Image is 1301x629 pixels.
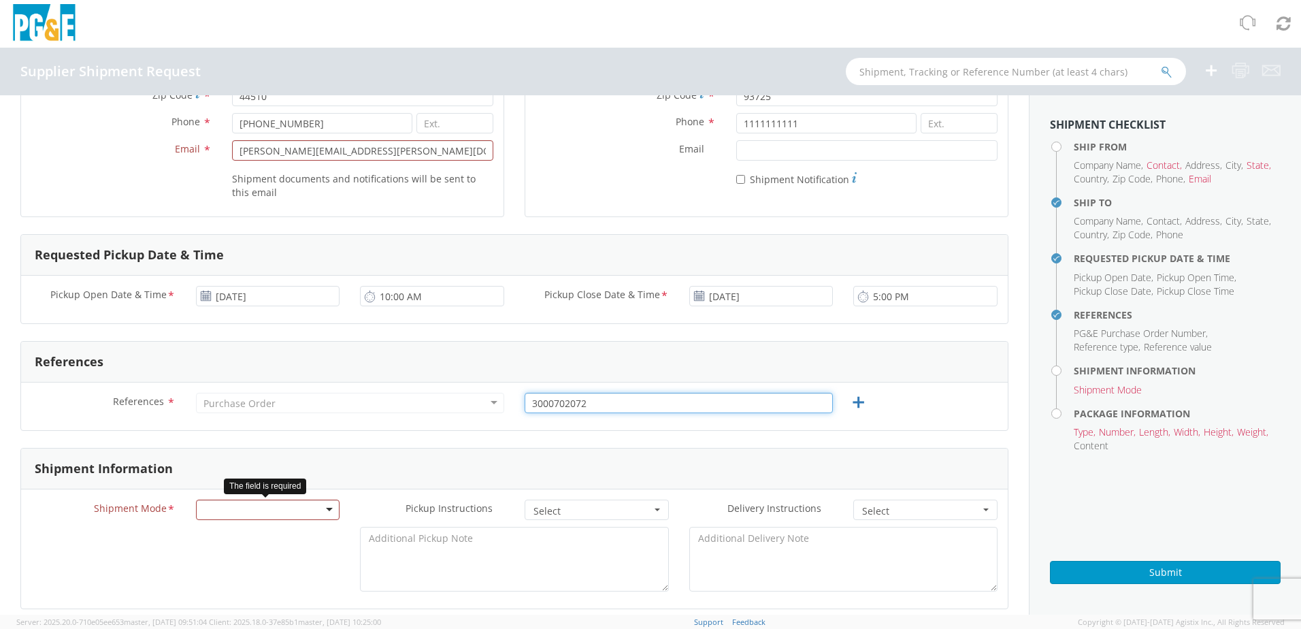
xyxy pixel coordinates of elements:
li: , [1237,425,1268,439]
span: Shipment Mode [1074,383,1142,396]
h3: Requested Pickup Date & Time [35,248,224,262]
li: , [1147,214,1182,228]
span: Address [1185,159,1220,172]
span: Pickup Instructions [406,502,493,515]
span: Company Name [1074,214,1141,227]
span: References [113,395,164,408]
li: , [1204,425,1234,439]
div: Purchase Order [203,397,276,410]
li: , [1113,228,1153,242]
h4: Requested Pickup Date & Time [1074,253,1281,263]
li: , [1174,425,1200,439]
li: , [1139,425,1170,439]
a: Support [694,617,723,627]
span: Width [1174,425,1198,438]
li: , [1157,271,1236,285]
span: Contact [1147,214,1180,227]
li: , [1156,172,1185,186]
h4: Shipment Information [1074,366,1281,376]
h4: Supplier Shipment Request [20,64,201,79]
span: master, [DATE] 10:25:00 [298,617,381,627]
span: Email [175,142,200,155]
span: Phone [1156,172,1183,185]
span: Email [679,142,704,155]
span: Company Name [1074,159,1141,172]
span: Pickup Open Time [1157,271,1234,284]
span: Height [1204,425,1232,438]
li: , [1074,214,1143,228]
span: Pickup Close Time [1157,285,1234,297]
span: Shipment Mode [94,502,167,517]
span: Number [1099,425,1134,438]
span: Pickup Open Date & Time [50,288,167,304]
span: Select [533,504,651,518]
span: Phone [171,115,200,128]
h4: References [1074,310,1281,320]
span: Email [1189,172,1211,185]
li: , [1074,285,1153,298]
span: Type [1074,425,1093,438]
li: , [1247,159,1271,172]
li: , [1074,340,1140,354]
span: Address [1185,214,1220,227]
input: Shipment Notification [736,175,745,184]
span: Weight [1237,425,1266,438]
li: , [1147,159,1182,172]
span: City [1225,214,1241,227]
span: State [1247,159,1269,172]
li: , [1074,228,1109,242]
span: Select [862,504,980,518]
span: Pickup Close Date [1074,285,1151,297]
li: , [1247,214,1271,228]
span: Contact [1147,159,1180,172]
span: Phone [676,115,704,128]
button: Submit [1050,561,1281,584]
span: Length [1139,425,1168,438]
input: Shipment, Tracking or Reference Number (at least 4 chars) [846,58,1186,85]
li: , [1074,327,1208,340]
span: PG&E Purchase Order Number [1074,327,1206,340]
a: Feedback [732,617,765,627]
span: Country [1074,228,1107,241]
label: Shipment Notification [736,170,857,187]
span: Phone [1156,228,1183,241]
span: Zip Code [1113,228,1151,241]
span: Reference value [1144,340,1212,353]
h4: Ship From [1074,142,1281,152]
span: City [1225,159,1241,172]
span: Country [1074,172,1107,185]
input: Ext. [416,113,493,133]
button: Select [525,500,669,520]
span: Pickup Open Date [1074,271,1151,284]
h3: References [35,355,103,369]
span: Delivery Instructions [727,502,821,515]
h4: Ship To [1074,197,1281,208]
li: , [1074,159,1143,172]
button: Select [853,500,998,520]
h4: Package Information [1074,408,1281,419]
span: master, [DATE] 09:51:04 [124,617,207,627]
li: , [1225,214,1243,228]
li: , [1185,159,1222,172]
span: Content [1074,439,1108,452]
span: Pickup Close Date & Time [544,288,660,304]
div: The field is required [224,479,306,494]
input: Ext. [921,113,998,133]
li: , [1185,214,1222,228]
label: Shipment documents and notifications will be sent to this email [232,170,493,199]
li: , [1074,172,1109,186]
li: , [1074,271,1153,285]
li: , [1113,172,1153,186]
li: , [1074,425,1096,439]
input: 10 Digit PG&E PO Number [525,393,833,413]
li: , [1099,425,1136,439]
span: Reference type [1074,340,1138,353]
img: pge-logo-06675f144f4cfa6a6814.png [10,4,78,44]
span: Zip Code [1113,172,1151,185]
strong: Shipment Checklist [1050,117,1166,132]
h3: Shipment Information [35,462,173,476]
li: , [1225,159,1243,172]
span: State [1247,214,1269,227]
span: Server: 2025.20.0-710e05ee653 [16,617,207,627]
span: Copyright © [DATE]-[DATE] Agistix Inc., All Rights Reserved [1078,617,1285,628]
